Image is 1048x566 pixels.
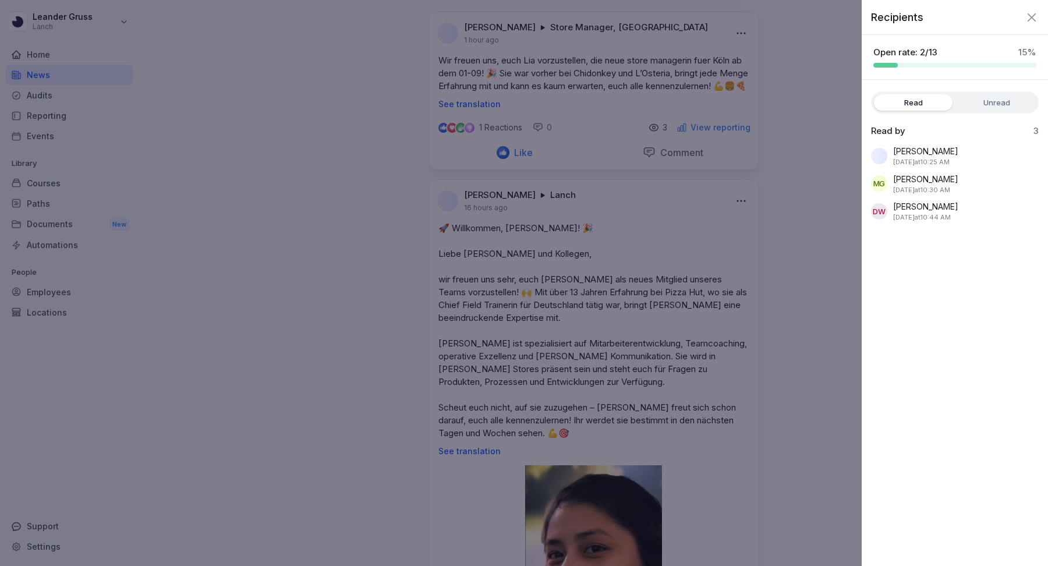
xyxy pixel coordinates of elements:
label: Unread [957,94,1036,111]
p: [PERSON_NAME] [893,145,958,157]
p: [PERSON_NAME] [893,200,958,213]
p: 15 % [1018,47,1036,58]
p: Read by [871,125,905,137]
p: August 22, 2025 at 10:44 AM [893,213,951,222]
p: August 22, 2025 at 10:30 AM [893,185,950,195]
p: Recipients [871,9,923,25]
p: 3 [1033,125,1039,137]
label: Read [874,94,953,111]
img: l5aexj2uen8fva72jjw1hczl.png [871,148,887,164]
p: [PERSON_NAME] [893,173,958,185]
div: DW [871,203,887,220]
div: MG [871,175,887,192]
p: Open rate: 2/13 [873,47,937,58]
p: August 22, 2025 at 10:25 AM [893,157,950,167]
